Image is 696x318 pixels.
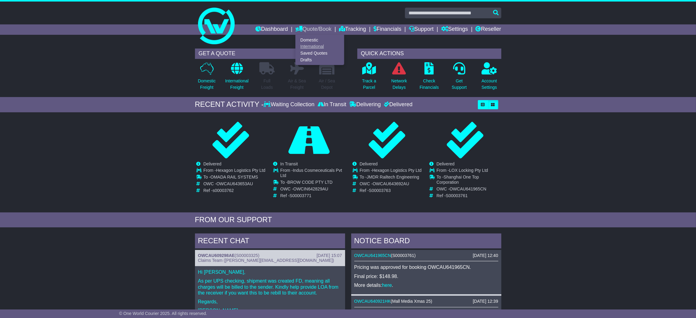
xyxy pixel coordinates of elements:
[359,188,421,193] td: Ref -
[354,282,498,288] p: More details: .
[203,188,265,193] td: Ref -
[354,264,498,270] p: Pricing was approved for booking OWCAU641965CN.
[211,175,258,179] span: OMADA RAIL SYSTEMS
[348,101,382,108] div: Delivering
[296,43,344,50] a: International
[354,253,391,258] a: OWCAU641965CN
[354,299,498,304] div: ( )
[288,78,306,91] p: Air & Sea Freight
[280,186,345,193] td: OWC -
[198,258,334,263] span: Claims Team ([PERSON_NAME][EMAIL_ADDRESS][DOMAIN_NAME])
[203,168,265,175] td: From -
[280,168,345,180] td: From -
[437,161,455,166] span: Delivered
[449,168,488,173] span: LOX Locking Pty Ltd
[409,24,434,35] a: Support
[197,62,216,94] a: DomesticFreight
[203,161,221,166] span: Delivered
[354,273,498,279] p: Final price: $148.98.
[473,299,498,304] div: [DATE] 12:39
[392,299,431,304] span: Mall Media Xmas 25
[354,299,391,304] a: OWCAU640921HK
[382,101,413,108] div: Delivered
[359,181,421,188] td: OWC -
[216,168,265,173] span: Hexagon Logistics Pty Ltd
[255,24,288,35] a: Dashboard
[351,233,501,250] div: NOTICE BOARD
[264,101,316,108] div: Waiting Collection
[198,253,235,258] a: OWCAU609298AE
[296,50,344,57] a: Saved Quotes
[280,168,342,178] span: Indus Cosmeceuticals Pvt Ltd
[203,175,265,181] td: To -
[319,78,335,91] p: Air / Sea Depot
[481,78,497,91] p: Account Settings
[203,181,265,188] td: OWC -
[392,253,414,258] span: S00003761
[359,175,421,181] td: To -
[481,62,497,94] a: AccountSettings
[236,253,258,258] span: S00003325
[295,24,331,35] a: Quote/Book
[198,308,342,313] p: [PERSON_NAME]
[225,78,249,91] p: International Freight
[295,35,344,65] div: Quote/Book
[357,49,501,59] div: QUICK ACTIONS
[280,180,345,186] td: To -
[293,186,328,191] span: OWCIN642829AU
[362,78,376,91] p: Track a Parcel
[359,168,421,175] td: From -
[449,186,486,191] span: OWCAU641965CN
[419,62,439,94] a: CheckFinancials
[198,253,342,258] div: ( )
[437,186,501,193] td: OWC -
[391,62,407,94] a: NetworkDelays
[369,188,391,193] span: S00003763
[372,168,422,173] span: Hexagon Logistics Pty Ltd
[452,78,467,91] p: Get Support
[225,62,249,94] a: InternationalFreight
[198,269,342,275] p: Hi [PERSON_NAME],
[119,311,207,316] span: © One World Courier 2025. All rights reserved.
[316,101,348,108] div: In Transit
[195,233,345,250] div: RECENT CHAT
[437,175,479,185] span: Shanghai One Top Corporation
[437,193,501,198] td: Ref -
[446,193,468,198] span: S00003761
[216,181,253,186] span: OWCAU643653AU
[296,37,344,43] a: Domestic
[391,78,407,91] p: Network Delays
[373,24,401,35] a: Financials
[280,161,298,166] span: In Transit
[373,181,409,186] span: OWCAU643692AU
[198,78,215,91] p: Domestic Freight
[213,188,234,193] span: s00003762
[339,24,366,35] a: Tracking
[296,56,344,63] a: Drafts
[362,62,377,94] a: Track aParcel
[259,78,275,91] p: Full Loads
[441,24,468,35] a: Settings
[316,253,342,258] div: [DATE] 15:07
[198,299,342,305] p: Regards,
[437,175,501,186] td: To -
[367,175,419,179] span: JMDR Railtech Engineering
[382,283,392,288] a: here
[195,49,339,59] div: GET A QUOTE
[280,193,345,198] td: Ref -
[451,62,467,94] a: GetSupport
[290,193,312,198] span: S00003771
[359,161,377,166] span: Delivered
[195,215,501,224] div: FROM OUR SUPPORT
[473,253,498,258] div: [DATE] 12:40
[287,180,333,185] span: BROW CODE PTY LTD
[420,78,439,91] p: Check Financials
[437,168,501,175] td: From -
[354,253,498,258] div: ( )
[198,278,342,296] p: As per UPS checking, shipment was created FD, meaning all charges will be billed to the sender. K...
[195,100,264,109] div: RECENT ACTIVITY -
[475,24,501,35] a: Reseller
